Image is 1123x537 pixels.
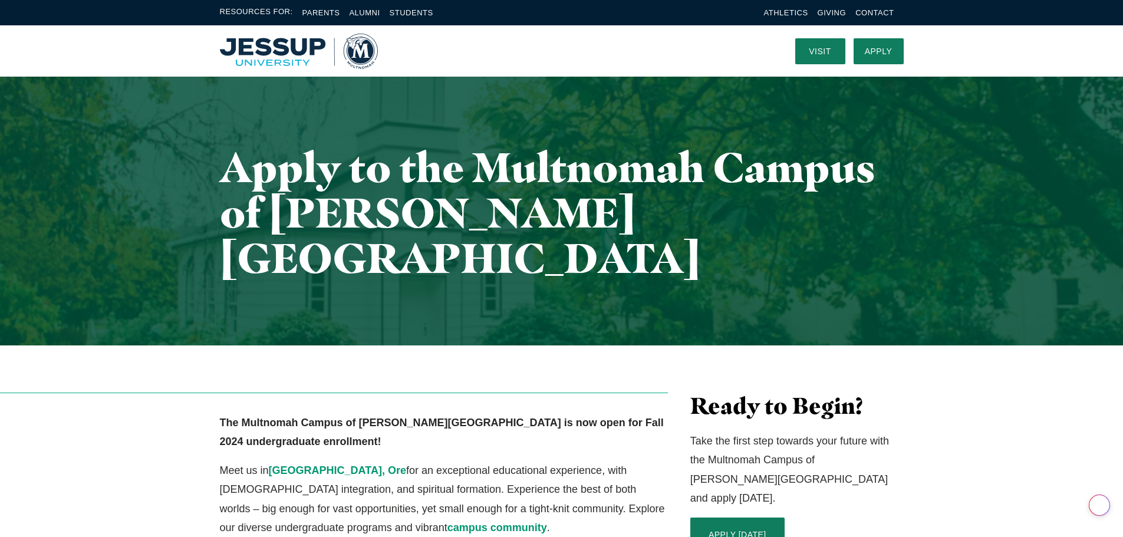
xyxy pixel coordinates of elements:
[220,34,378,69] a: Home
[855,8,894,17] a: Contact
[795,38,845,64] a: Visit
[220,34,378,69] img: Multnomah University Logo
[447,522,547,533] a: campus community
[349,8,380,17] a: Alumni
[764,8,808,17] a: Athletics
[220,417,664,447] strong: The Multnomah Campus of [PERSON_NAME][GEOGRAPHIC_DATA] is now open for Fall 2024 undergraduate en...
[302,8,340,17] a: Parents
[220,144,904,281] h1: Apply to the Multnomah Campus of [PERSON_NAME][GEOGRAPHIC_DATA]
[220,6,293,19] span: Resources For:
[269,464,406,476] a: [GEOGRAPHIC_DATA], Ore
[854,38,904,64] a: Apply
[690,431,904,508] p: Take the first step towards your future with the Multnomah Campus of [PERSON_NAME][GEOGRAPHIC_DAT...
[390,8,433,17] a: Students
[818,8,847,17] a: Giving
[690,393,904,420] h3: Ready to Begin?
